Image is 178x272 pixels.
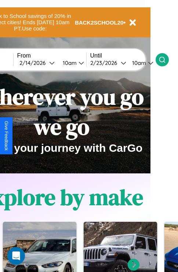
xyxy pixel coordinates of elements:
button: 2/14/2026 [17,59,57,67]
b: BACK2SCHOOL20 [75,19,124,26]
button: 10am [57,59,86,67]
div: 10am [128,59,148,66]
button: 10am [126,59,156,67]
div: Open Intercom Messenger [7,247,25,265]
div: 2 / 14 / 2026 [19,59,49,66]
label: Until [90,52,156,59]
div: 2 / 23 / 2026 [90,59,121,66]
div: Give Feedback [4,121,9,151]
div: 10am [59,59,79,66]
label: From [17,52,86,59]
